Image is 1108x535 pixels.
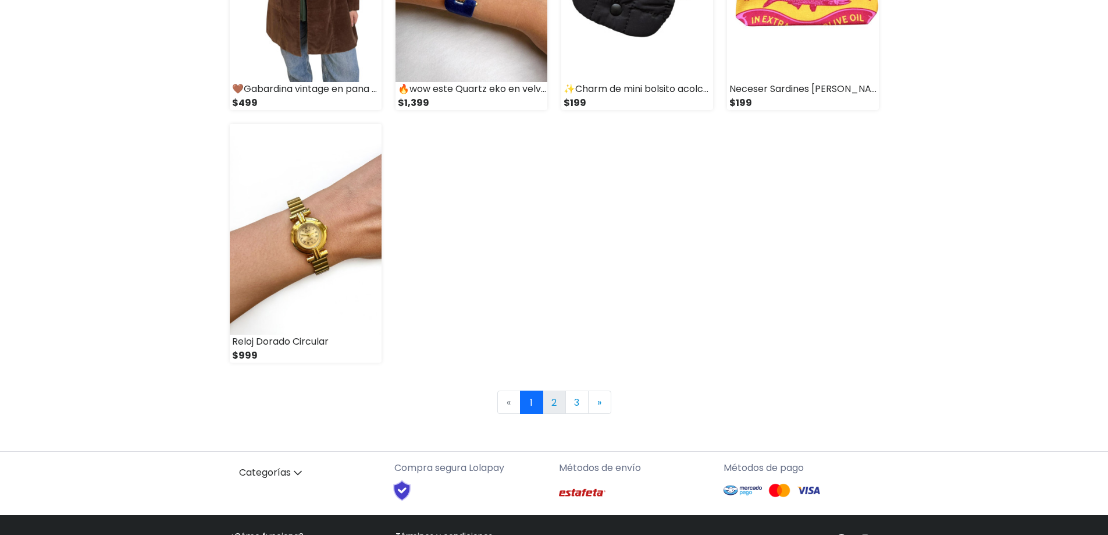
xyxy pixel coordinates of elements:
div: 🤎Gabardina vintage en pana en perfecto estado! [230,82,382,96]
img: Shield Logo [383,480,422,502]
div: $1,399 [396,96,547,110]
a: 2 [543,391,566,414]
img: Mastercard Logo [768,483,791,498]
a: Reloj Dorado Circular $999 [230,124,382,363]
img: small_1746543064974.jpeg [230,124,382,335]
p: Métodos de pago [724,461,879,475]
a: Categorías [230,461,385,485]
img: Estafeta Logo [559,480,605,506]
span: » [597,396,601,409]
a: Next [588,391,611,414]
img: Visa Logo [797,483,820,498]
p: Métodos de envío [559,461,714,475]
div: $199 [727,96,879,110]
div: $999 [230,349,382,363]
nav: Page navigation [230,391,879,414]
a: 1 [520,391,543,414]
div: $199 [561,96,713,110]
a: 3 [565,391,589,414]
div: $499 [230,96,382,110]
div: Neceser Sardines [PERSON_NAME] sin forro [727,82,879,96]
p: Compra segura Lolapay [394,461,550,475]
img: Mercado Pago Logo [724,480,763,502]
div: ✨Charm de mini bolsito acolchado con mosquetón [561,82,713,96]
div: Reloj Dorado Circular [230,335,382,349]
div: 🔥wow este Quartz eko en velvet sobre 100% piel con dorado, los números están en el cristal y el d... [396,82,547,96]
